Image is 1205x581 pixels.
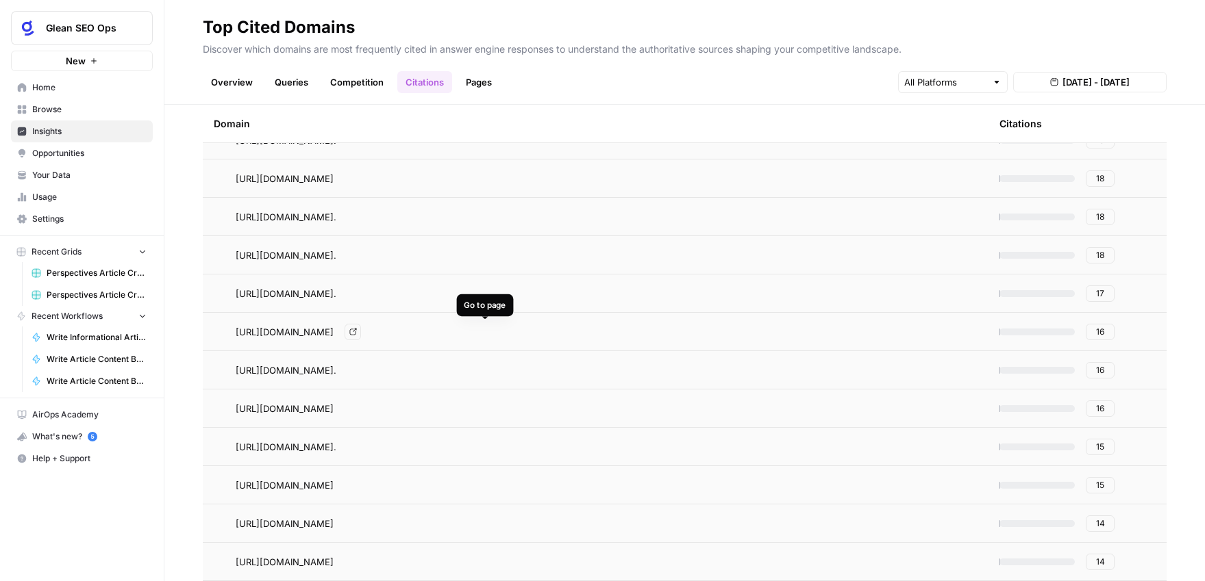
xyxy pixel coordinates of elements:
span: [URL][DOMAIN_NAME]. [236,287,336,300]
div: Top Cited Domains [203,16,355,38]
span: Home [32,81,147,94]
button: 18 [1086,247,1115,263]
div: What's new? [12,426,152,447]
span: Usage [32,191,147,203]
span: [URL][DOMAIN_NAME]. [236,248,336,262]
a: Go to page https://www.glean.com/blog/glean-prompting-product [345,324,361,340]
div: Domain [214,105,978,142]
span: 14 [1096,556,1105,568]
span: Write Article Content Brief (Agents) [47,353,147,365]
span: [URL][DOMAIN_NAME]. [236,363,336,377]
a: Home [11,77,153,99]
span: [URL][DOMAIN_NAME]. [236,210,336,224]
a: Settings [11,208,153,230]
span: Perspectives Article Creation [47,267,147,279]
a: Usage [11,186,153,208]
a: Write Article Content Brief (Agents) [25,348,153,370]
span: 15 [1096,479,1104,491]
span: 18 [1096,172,1104,185]
button: [DATE] - [DATE] [1013,72,1167,92]
span: [URL][DOMAIN_NAME] [236,172,334,185]
button: 16 [1086,362,1115,378]
button: 14 [1086,515,1115,532]
button: Help + Support [11,448,153,469]
input: All Platforms [904,75,986,89]
span: 17 [1096,287,1104,300]
span: Your Data [32,169,147,181]
button: Workspace: Glean SEO Ops [11,11,153,45]
span: Recent Grids [32,246,82,258]
span: [URL][DOMAIN_NAME] [236,478,334,492]
span: Opportunities [32,147,147,159]
button: Recent Workflows [11,306,153,326]
span: 16 [1096,326,1104,338]
button: 18 [1086,209,1115,225]
a: Perspectives Article Creation (Search) [25,284,153,306]
span: [DATE] - [DATE] [1063,75,1130,89]
button: What's new? 5 [11,426,153,448]
a: 5 [88,432,97,441]
span: [URL][DOMAIN_NAME] [236,325,334,339]
button: 17 [1086,285,1115,302]
button: Recent Grids [11,242,153,262]
span: Settings [32,213,147,225]
span: Browse [32,103,147,116]
p: Discover which domains are most frequently cited in answer engine responses to understand the aut... [203,38,1167,56]
button: 14 [1086,554,1115,570]
div: Citations [999,105,1042,142]
button: 16 [1086,324,1115,340]
span: [URL][DOMAIN_NAME] [236,555,334,569]
button: 18 [1086,170,1115,187]
a: Overview [203,71,261,93]
button: 16 [1086,400,1115,417]
span: [URL][DOMAIN_NAME]. [236,440,336,454]
span: 16 [1096,364,1104,376]
span: 18 [1096,249,1104,261]
span: Write Informational Article Body (Agents) [47,331,147,344]
span: Write Article Content Brief (Search) [47,375,147,387]
a: Opportunities [11,142,153,164]
span: Perspectives Article Creation (Search) [47,289,147,301]
span: 16 [1096,402,1104,415]
a: Browse [11,99,153,120]
span: Help + Support [32,452,147,465]
span: Recent Workflows [32,310,103,322]
span: [URL][DOMAIN_NAME] [236,402,334,415]
span: 14 [1096,517,1105,530]
div: Go to page [464,299,506,311]
span: AirOps Academy [32,409,147,421]
button: 15 [1086,439,1115,455]
button: 15 [1086,477,1115,493]
span: 15 [1096,441,1104,453]
a: AirOps Academy [11,404,153,426]
a: Pages [458,71,500,93]
span: [URL][DOMAIN_NAME] [236,517,334,530]
a: Write Article Content Brief (Search) [25,370,153,392]
a: Insights [11,120,153,142]
span: Glean SEO Ops [46,21,129,35]
a: Perspectives Article Creation [25,262,153,284]
a: Competition [322,71,392,93]
button: New [11,51,153,71]
span: 18 [1096,211,1104,223]
img: Glean SEO Ops Logo [16,16,40,40]
span: New [66,54,86,68]
a: Queries [266,71,316,93]
a: Citations [397,71,452,93]
a: Your Data [11,164,153,186]
a: Write Informational Article Body (Agents) [25,326,153,348]
text: 5 [90,433,94,440]
span: Insights [32,125,147,138]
